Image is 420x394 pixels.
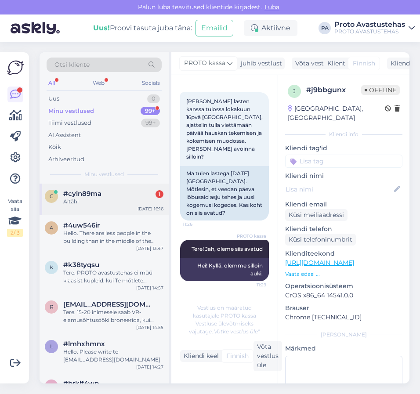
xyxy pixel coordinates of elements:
div: Võta vestlus üle [253,341,282,371]
div: Proovi tasuta juba täna: [93,23,192,33]
div: [DATE] 14:55 [136,324,163,331]
span: Minu vestlused [84,170,124,178]
div: Hello. There are less people in the building than in the middle of the summer so most exchibits a... [63,229,163,245]
div: All [47,77,57,89]
div: Kõik [48,143,61,152]
div: Arhiveeritud [48,155,84,164]
div: # j9bbgunx [306,85,361,95]
span: c [50,193,54,199]
p: Kliendi tag'id [285,144,402,153]
div: Hello. Please write to [EMAIL_ADDRESS][DOMAIN_NAME] [63,348,163,364]
div: Kliendi keel [180,351,219,361]
p: Vaata edasi ... [285,270,402,278]
span: Offline [361,85,400,95]
div: Ma tulen lastega [DATE] [GEOGRAPHIC_DATA]. Mõtlesin, et veedan päeva lõbusaid asju tehes ja uusi ... [180,166,269,220]
div: [DATE] 14:57 [136,285,163,291]
div: Proto Avastustehas [334,21,405,28]
p: CrOS x86_64 14541.0.0 [285,291,402,300]
span: #cyin89ma [63,190,101,198]
a: Proto AvastustehasPROTO AVASTUSTEHAS [334,21,415,35]
span: PROTO kassa [184,58,225,68]
span: #k38tyqsu [63,261,99,269]
div: Võta vestlus üle [292,58,347,69]
div: 99+ [141,119,160,127]
div: 99+ [141,107,160,116]
div: [DATE] 16:16 [138,206,163,212]
p: Klienditeekond [285,249,402,258]
span: Finnish [353,59,375,68]
div: Klient [324,59,345,68]
p: Operatsioonisüsteem [285,282,402,291]
i: „Võtke vestlus üle” [212,328,260,335]
span: Luba [262,3,282,11]
span: r [50,304,54,310]
span: b [50,383,54,389]
div: Tiimi vestlused [48,119,91,127]
div: Uus [48,94,59,103]
p: Kliendi email [285,200,402,209]
div: [PERSON_NAME] [285,331,402,339]
input: Lisa nimi [286,184,392,194]
div: Aitäh! [63,198,163,206]
div: Tere. PROTO avastustehas ei müü klaasist kupleid. kui Te mõtlete PROTO suveterrassi klaaskupleid,... [63,269,163,285]
div: Kliendi info [285,130,402,138]
span: k [50,264,54,271]
img: Askly Logo [7,59,24,76]
span: 11:26 [183,221,216,228]
div: Küsi telefoninumbrit [285,234,356,246]
div: 1 [156,190,163,198]
div: PROTO AVASTUSTEHAS [334,28,405,35]
div: 2 / 3 [7,229,23,237]
p: Chrome [TECHNICAL_ID] [285,313,402,322]
span: l [50,343,53,350]
div: [GEOGRAPHIC_DATA], [GEOGRAPHIC_DATA] [288,104,385,123]
span: #brklf4wp [63,380,99,387]
span: Vestlus on määratud kasutajale PROTO kassa [193,304,256,319]
div: [DATE] 14:27 [136,364,163,370]
p: Kliendi telefon [285,224,402,234]
span: [PERSON_NAME] lasten kanssa tulossa lokakuun 16pvä [GEOGRAPHIC_DATA], ajattelin tulla viettämään ... [186,98,264,160]
p: Brauser [285,304,402,313]
span: Vestluse ülevõtmiseks vajutage [189,320,260,335]
span: reeni@1uptech.eu [63,300,155,308]
span: Otsi kliente [54,60,90,69]
span: PROTO kassa [233,233,266,239]
div: AI Assistent [48,131,81,140]
div: juhib vestlust [237,59,282,68]
span: j [293,88,296,94]
span: #lmhxhmnx [63,340,105,348]
div: Minu vestlused [48,107,94,116]
input: Lisa tag [285,155,402,168]
b: Uus! [93,24,110,32]
div: Web [91,77,106,89]
p: Märkmed [285,344,402,353]
span: 11:29 [233,282,266,288]
div: [DATE] 13:47 [136,245,163,252]
div: 0 [147,94,160,103]
div: Küsi meiliaadressi [285,209,348,221]
div: Aktiivne [244,20,297,36]
span: Tere! Jah, oleme siis avatud [192,246,263,252]
div: Hei! Kyllä, olemme silloin auki. [180,258,269,281]
div: Tere. 15-20 inimesele saab VR-elamusõhtusööki broneerida, kui klient tasub 24 inimese eest. Sel l... [63,308,163,324]
div: PA [319,22,331,34]
span: Finnish [226,351,249,361]
a: [URL][DOMAIN_NAME] [285,259,354,267]
div: Vaata siia [7,197,23,237]
span: 4 [50,224,53,231]
button: Emailid [196,20,233,36]
p: Kliendi nimi [285,171,402,181]
div: Socials [140,77,162,89]
span: #4uw546ir [63,221,100,229]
